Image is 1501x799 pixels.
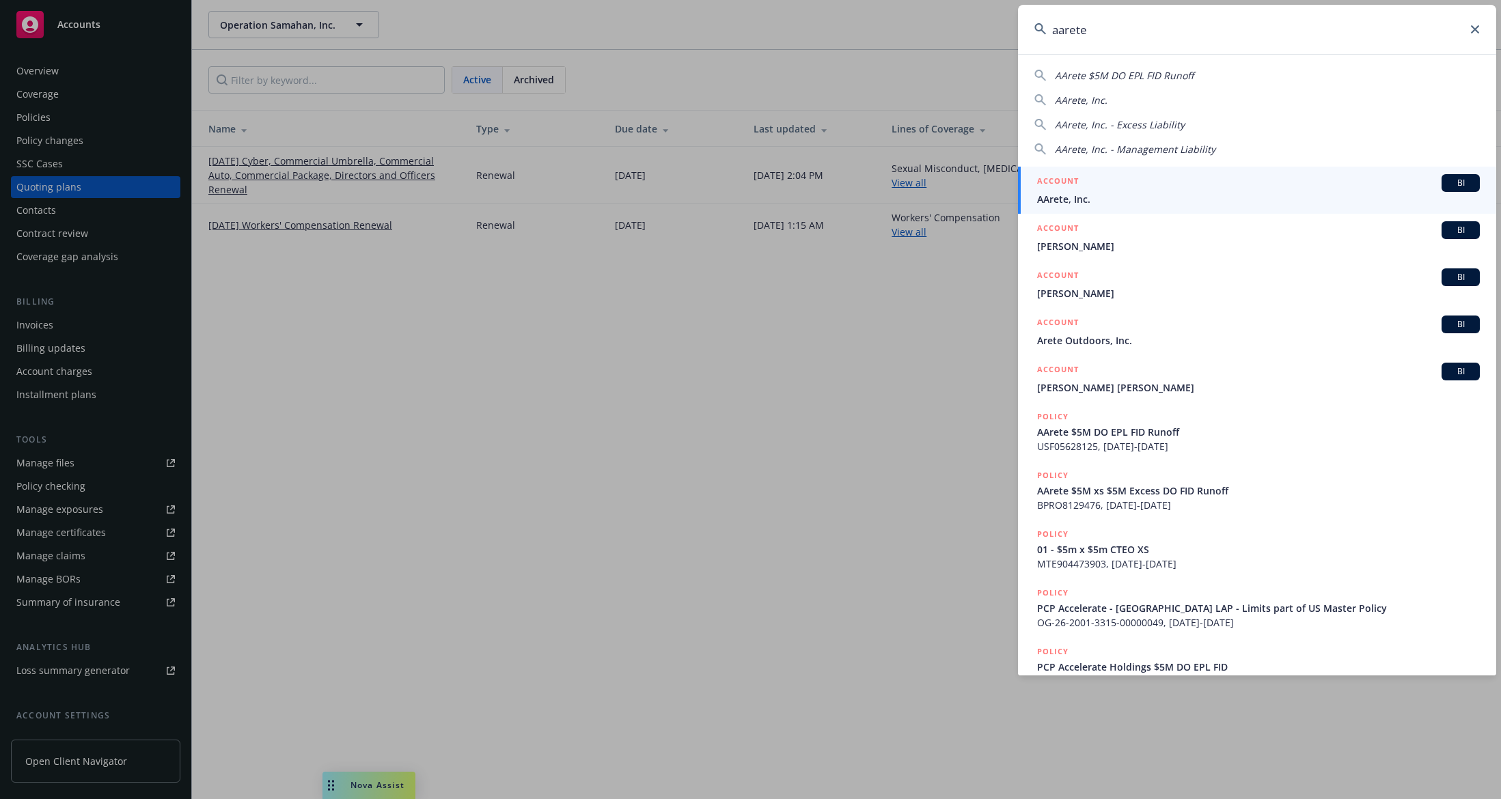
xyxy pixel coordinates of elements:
[1055,69,1194,82] span: AArete $5M DO EPL FID Runoff
[1037,601,1480,615] span: PCP Accelerate - [GEOGRAPHIC_DATA] LAP - Limits part of US Master Policy
[1018,308,1496,355] a: ACCOUNTBIArete Outdoors, Inc.
[1037,363,1079,379] h5: ACCOUNT
[1037,316,1079,332] h5: ACCOUNT
[1018,637,1496,696] a: POLICYPCP Accelerate Holdings $5M DO EPL FIDUSF05631725, [DATE]-[DATE]
[1037,527,1069,541] h5: POLICY
[1018,5,1496,54] input: Search...
[1037,380,1480,395] span: [PERSON_NAME] [PERSON_NAME]
[1037,333,1480,348] span: Arete Outdoors, Inc.
[1037,645,1069,658] h5: POLICY
[1037,221,1079,238] h5: ACCOUNT
[1037,586,1069,600] h5: POLICY
[1037,410,1069,423] h5: POLICY
[1018,402,1496,461] a: POLICYAArete $5M DO EPL FID RunoffUSF05628125, [DATE]-[DATE]
[1037,483,1480,498] span: AArete $5M xs $5M Excess DO FID Runoff
[1447,177,1474,189] span: BI
[1018,520,1496,578] a: POLICY01 - $5m x $5m CTEO XSMTE904473903, [DATE]-[DATE]
[1037,239,1480,253] span: [PERSON_NAME]
[1447,365,1474,378] span: BI
[1037,425,1480,439] span: AArete $5M DO EPL FID Runoff
[1447,224,1474,236] span: BI
[1018,214,1496,261] a: ACCOUNTBI[PERSON_NAME]
[1447,318,1474,331] span: BI
[1037,674,1480,688] span: USF05631725, [DATE]-[DATE]
[1037,268,1079,285] h5: ACCOUNT
[1037,542,1480,557] span: 01 - $5m x $5m CTEO XS
[1055,143,1215,156] span: AArete, Inc. - Management Liability
[1018,167,1496,214] a: ACCOUNTBIAArete, Inc.
[1018,461,1496,520] a: POLICYAArete $5M xs $5M Excess DO FID RunoffBPRO8129476, [DATE]-[DATE]
[1037,174,1079,191] h5: ACCOUNT
[1037,615,1480,630] span: OG-26-2001-3315-00000049, [DATE]-[DATE]
[1018,578,1496,637] a: POLICYPCP Accelerate - [GEOGRAPHIC_DATA] LAP - Limits part of US Master PolicyOG-26-2001-3315-000...
[1037,192,1480,206] span: AArete, Inc.
[1447,271,1474,283] span: BI
[1037,468,1069,482] h5: POLICY
[1037,286,1480,300] span: [PERSON_NAME]
[1018,355,1496,402] a: ACCOUNTBI[PERSON_NAME] [PERSON_NAME]
[1055,94,1107,107] span: AArete, Inc.
[1037,557,1480,571] span: MTE904473903, [DATE]-[DATE]
[1037,439,1480,453] span: USF05628125, [DATE]-[DATE]
[1037,498,1480,512] span: BPRO8129476, [DATE]-[DATE]
[1037,660,1480,674] span: PCP Accelerate Holdings $5M DO EPL FID
[1018,261,1496,308] a: ACCOUNTBI[PERSON_NAME]
[1055,118,1185,131] span: AArete, Inc. - Excess Liability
